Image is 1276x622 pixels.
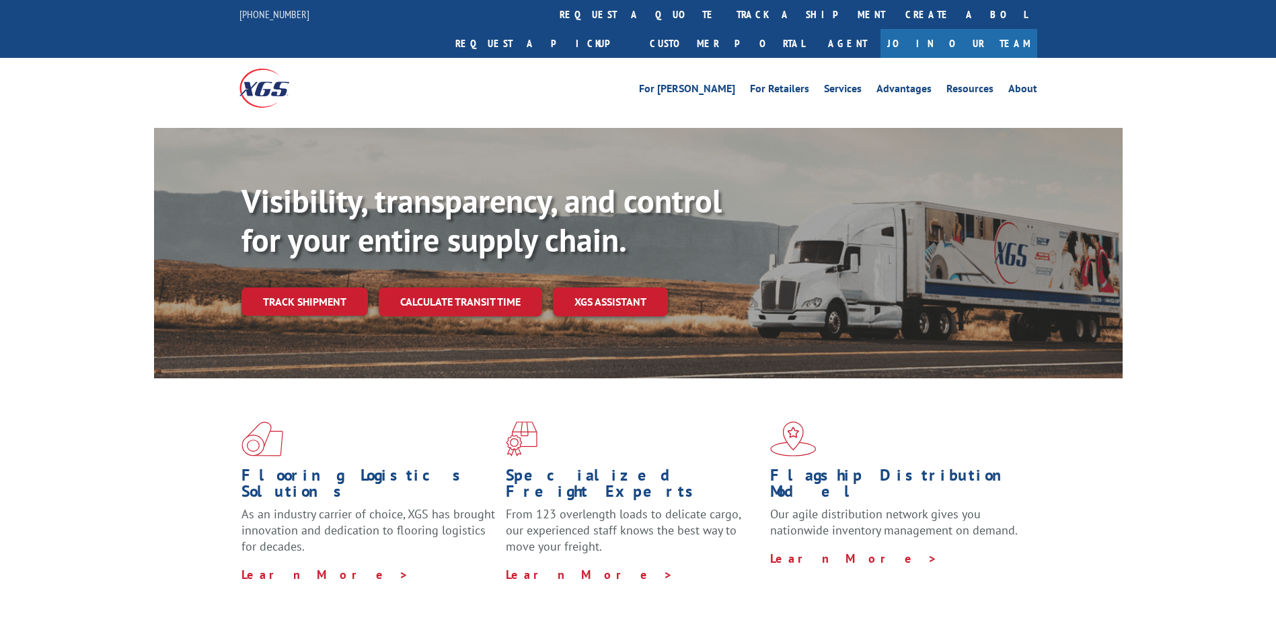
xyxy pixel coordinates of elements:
p: From 123 overlength loads to delicate cargo, our experienced staff knows the best way to move you... [506,506,760,566]
img: xgs-icon-focused-on-flooring-red [506,421,537,456]
a: Learn More > [770,551,938,566]
a: Request a pickup [445,29,640,58]
a: Learn More > [506,567,673,582]
a: For Retailers [750,83,809,98]
h1: Specialized Freight Experts [506,467,760,506]
a: Calculate transit time [379,287,542,316]
a: XGS ASSISTANT [553,287,668,316]
a: For [PERSON_NAME] [639,83,735,98]
a: Track shipment [241,287,368,316]
a: Services [824,83,862,98]
a: Learn More > [241,567,409,582]
a: Advantages [876,83,932,98]
b: Visibility, transparency, and control for your entire supply chain. [241,180,722,261]
a: [PHONE_NUMBER] [239,7,309,21]
img: xgs-icon-total-supply-chain-intelligence-red [241,421,283,456]
a: Join Our Team [880,29,1037,58]
img: xgs-icon-flagship-distribution-model-red [770,421,817,456]
span: As an industry carrier of choice, XGS has brought innovation and dedication to flooring logistics... [241,506,495,554]
h1: Flooring Logistics Solutions [241,467,496,506]
a: Agent [815,29,880,58]
a: About [1008,83,1037,98]
a: Resources [946,83,993,98]
span: Our agile distribution network gives you nationwide inventory management on demand. [770,506,1018,538]
a: Customer Portal [640,29,815,58]
h1: Flagship Distribution Model [770,467,1024,506]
